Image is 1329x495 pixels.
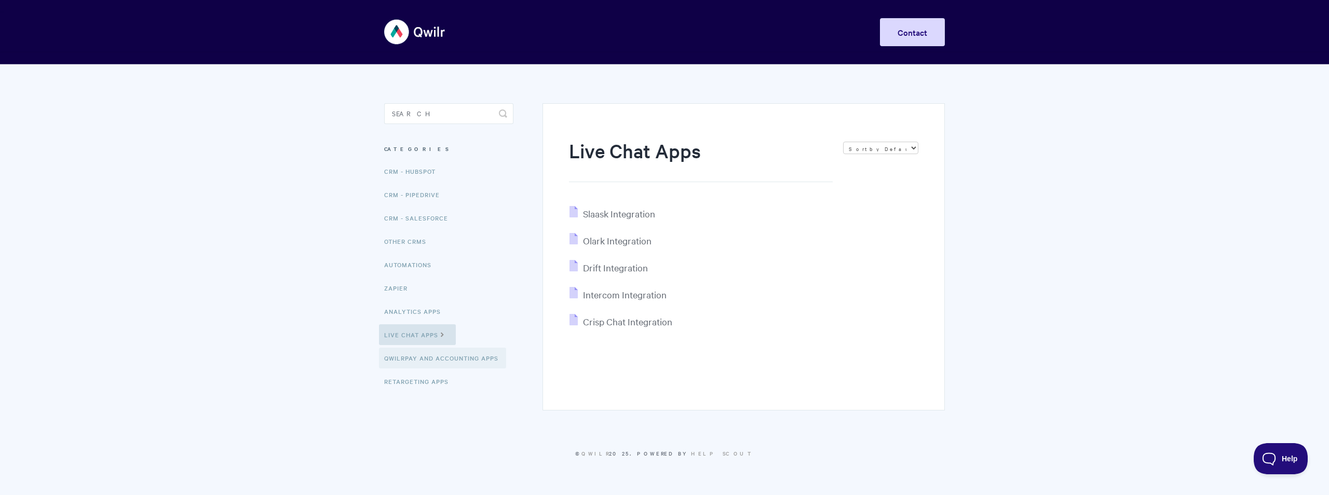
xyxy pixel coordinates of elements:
a: Olark Integration [569,235,652,246]
h1: Live Chat Apps [569,137,833,182]
a: Intercom Integration [569,288,667,300]
h3: Categories [384,140,513,158]
a: CRM - HubSpot [384,161,443,182]
span: Powered by [637,449,754,457]
iframe: Toggle Customer Support [1254,443,1308,474]
a: Help Scout [691,449,754,457]
a: CRM - Salesforce [384,208,456,228]
a: QwilrPay and Accounting Apps [379,348,506,368]
a: Zapier [384,278,415,298]
span: Drift Integration [583,262,648,273]
a: CRM - Pipedrive [384,184,447,205]
p: © 2025. [384,449,945,458]
a: Qwilr [581,449,609,457]
a: Other CRMs [384,231,434,252]
a: Analytics Apps [384,301,449,322]
img: Qwilr Help Center [384,12,446,51]
span: Olark Integration [583,235,652,246]
a: Drift Integration [569,262,648,273]
a: Crisp Chat Integration [569,315,672,327]
span: Slaask Integration [583,208,655,219]
span: Intercom Integration [583,288,667,300]
input: Search [384,103,513,124]
a: Contact [880,18,945,46]
a: Automations [384,254,439,275]
a: Slaask Integration [569,208,655,219]
a: Live Chat Apps [379,324,456,345]
span: Crisp Chat Integration [583,315,672,327]
select: Page reloads on selection [843,142,918,154]
a: Retargeting Apps [384,371,456,392]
